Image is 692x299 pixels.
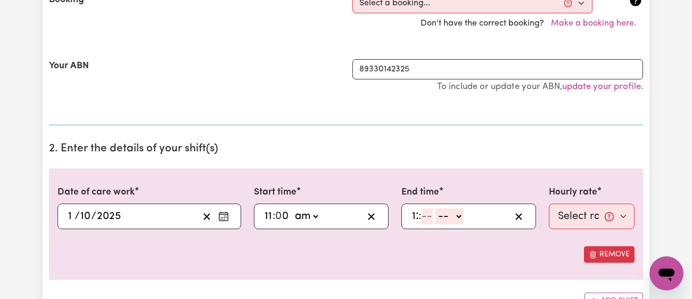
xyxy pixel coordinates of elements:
label: Date of care work [57,185,135,199]
span: / [91,211,96,222]
span: : [418,211,421,222]
span: / [75,211,80,222]
input: -- [80,208,91,224]
iframe: Button to launch messaging window [649,256,683,290]
input: ---- [96,208,121,224]
span: : [273,211,275,222]
button: Make a booking here. [544,13,643,34]
input: -- [276,208,290,224]
button: Clear date [199,208,215,224]
h2: 2. Enter the details of your shift(s) [49,142,643,156]
label: Your ABN [49,59,89,73]
span: Don't have the correct booking? [421,19,643,28]
span: 0 [275,211,282,222]
input: -- [421,208,433,224]
input: -- [68,208,75,224]
small: To include or update your ABN, . [437,82,643,91]
button: Remove this shift [584,246,635,263]
a: update your profile [562,82,641,91]
input: -- [411,208,418,224]
input: -- [264,208,273,224]
label: Start time [254,185,296,199]
label: Hourly rate [549,185,597,199]
label: End time [401,185,439,199]
button: Enter the date of care work [215,208,232,224]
